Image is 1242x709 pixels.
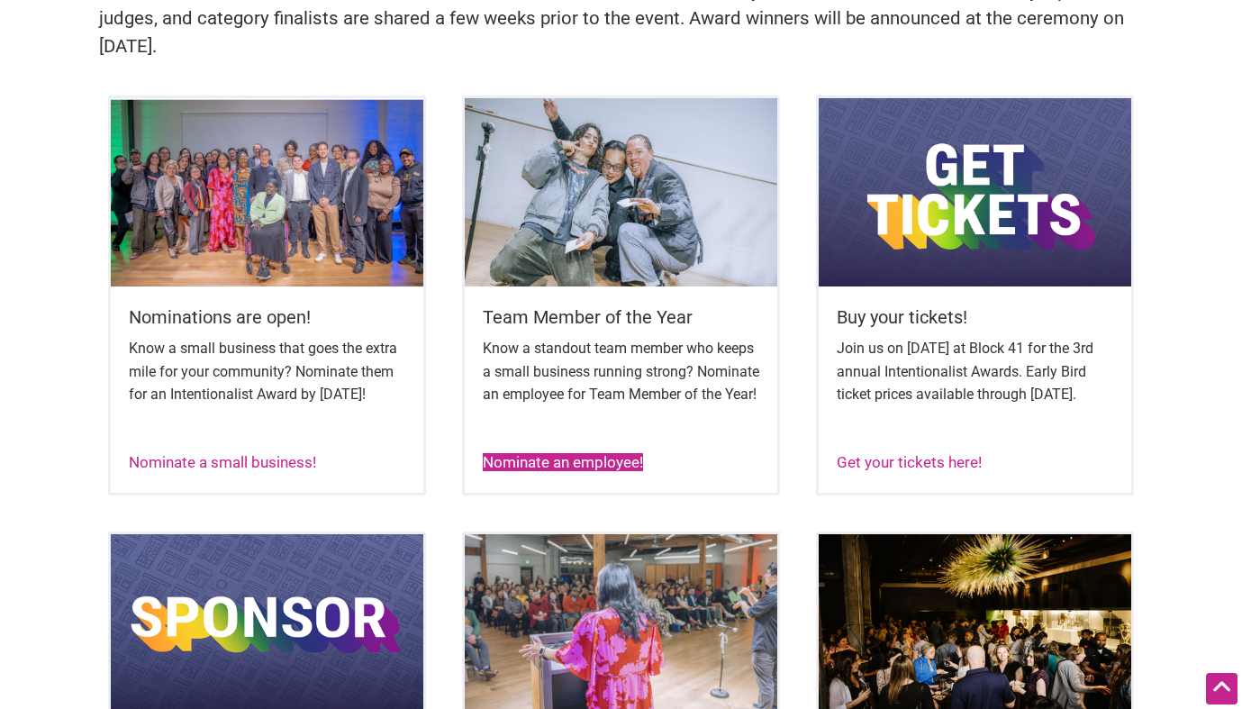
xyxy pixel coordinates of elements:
h5: Nominations are open! [129,305,406,330]
h5: Team Member of the Year [483,305,760,330]
p: Join us on [DATE] at Block 41 for the 3rd annual Intentionalist Awards. Early Bird ticket prices ... [837,337,1114,406]
a: Nominate an employee! [483,453,643,471]
a: Get your tickets here! [837,453,982,471]
p: Know a standout team member who keeps a small business running strong? Nominate an employee for T... [483,337,760,406]
div: Scroll Back to Top [1206,673,1237,704]
a: Nominate a small business! [129,453,316,471]
h5: Buy your tickets! [837,305,1114,330]
p: Know a small business that goes the extra mile for your community? Nominate them for an Intention... [129,337,406,406]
